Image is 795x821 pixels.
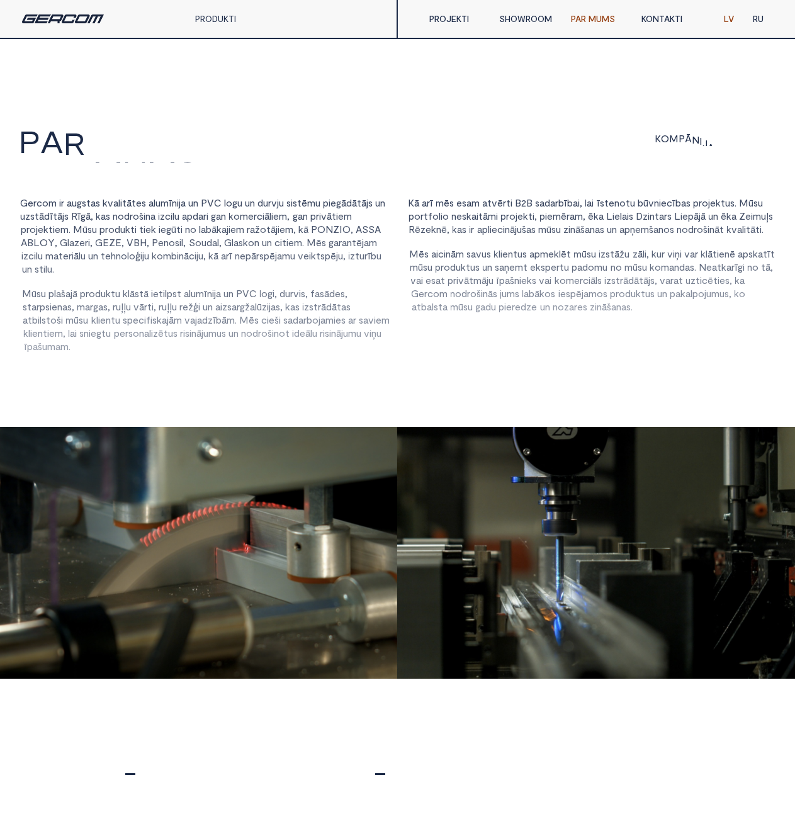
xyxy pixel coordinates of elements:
[33,197,37,208] span: r
[214,197,222,208] span: C
[708,197,710,208] span: j
[723,145,729,157] span: A
[716,197,721,208] span: k
[124,210,130,222] span: d
[86,197,91,208] span: t
[478,210,483,222] span: t
[609,197,614,208] span: e
[177,156,198,186] span: S
[154,197,155,208] span: l
[368,197,373,208] span: s
[630,197,635,208] span: u
[139,210,144,222] span: š
[743,6,773,31] a: RU
[681,197,686,208] span: a
[257,197,263,208] span: d
[735,197,736,208] span: .
[279,210,287,222] span: m
[506,197,510,208] span: t
[679,132,685,145] span: P
[622,210,627,222] span: a
[133,210,139,222] span: o
[547,210,553,222] span: e
[638,197,643,208] span: b
[614,197,619,208] span: n
[432,210,439,222] span: o
[564,197,567,208] span: ī
[515,197,521,208] span: B
[517,210,523,222] span: e
[654,197,659,208] span: n
[142,197,146,208] span: s
[592,197,594,208] span: i
[702,137,708,150] span: J
[466,197,471,208] span: a
[655,210,659,222] span: t
[648,197,654,208] span: v
[113,210,118,222] span: n
[193,197,198,208] span: n
[30,210,35,222] span: s
[234,210,240,222] span: o
[699,135,702,147] span: I
[182,210,187,222] span: a
[735,145,741,157] span: R
[599,210,604,222] span: a
[37,197,42,208] span: c
[286,197,291,208] span: s
[160,210,165,222] span: z
[516,210,517,222] span: j
[145,210,150,222] span: n
[118,197,120,208] span: l
[336,210,338,222] span: i
[714,145,720,157] span: S
[248,210,254,222] span: e
[81,210,86,222] span: g
[664,210,667,222] span: r
[674,210,680,222] span: L
[20,210,25,222] span: u
[50,210,53,222] span: ī
[561,6,632,31] a: PAR MUMS
[144,210,145,222] span: i
[293,197,297,208] span: s
[327,210,332,222] span: ā
[672,197,675,208] span: ī
[193,210,198,222] span: d
[273,210,279,222] span: e
[149,197,154,208] span: a
[357,197,361,208] span: t
[451,210,456,222] span: n
[466,210,471,222] span: k
[408,197,414,208] span: K
[439,210,441,222] span: l
[158,210,160,222] span: i
[262,210,264,222] span: i
[741,145,748,157] span: A
[237,197,242,208] span: u
[753,197,758,208] span: s
[321,210,327,222] span: v
[177,197,179,208] span: i
[91,210,93,222] span: ,
[708,141,714,154] span: A
[169,197,172,208] span: ī
[436,197,444,208] span: m
[702,197,708,208] span: o
[487,197,492,208] span: t
[346,197,352,208] span: d
[632,6,702,31] a: KONTAKTI
[725,197,730,208] span: u
[226,197,232,208] span: o
[471,197,480,208] span: m
[250,197,255,208] span: n
[661,132,669,145] span: O
[567,210,570,222] span: r
[588,210,594,222] span: ē
[338,210,344,222] span: e
[201,197,207,208] span: P
[509,210,516,222] span: o
[315,197,320,208] span: u
[578,197,580,208] span: i
[216,210,221,222] span: a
